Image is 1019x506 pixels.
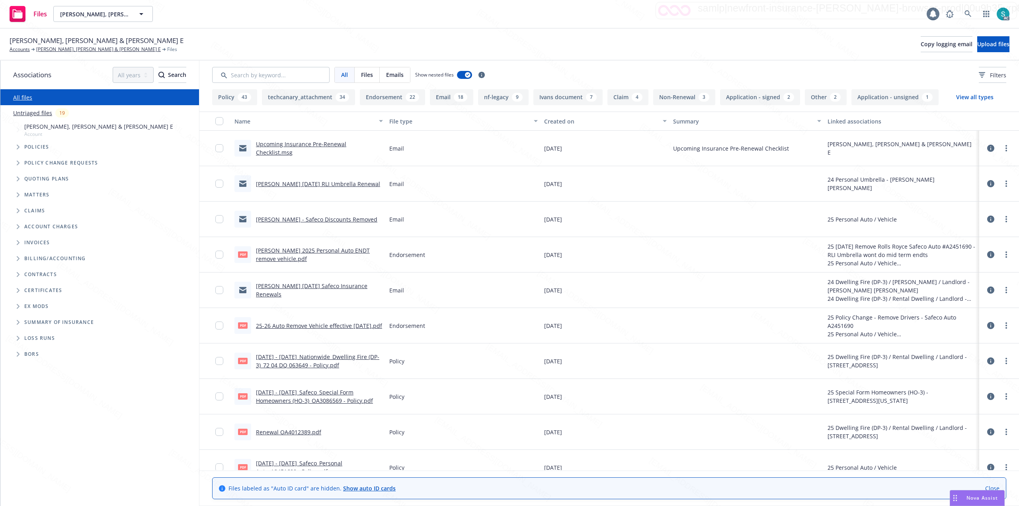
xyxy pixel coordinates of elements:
span: [DATE] [544,251,562,259]
button: Ivans document [533,89,603,105]
button: Other [805,89,847,105]
div: 25 Dwelling Fire (DP-3) / Rental Dwelling / Landlord - [STREET_ADDRESS] [828,424,976,440]
button: View all types [943,89,1006,105]
div: 24 Personal Umbrella - [PERSON_NAME] [PERSON_NAME] [828,175,976,192]
a: more [1001,179,1011,188]
a: [PERSON_NAME] [DATE] Safeco Insurance Renewals [256,282,367,298]
span: Email [389,144,404,153]
a: more [1001,463,1011,472]
div: Linked associations [828,117,976,126]
span: [DATE] [544,215,562,224]
a: more [1001,392,1011,401]
span: [DATE] [544,463,562,472]
span: Endorsement [389,251,425,259]
span: pdf [238,358,248,364]
span: Invoices [24,240,50,245]
span: Summary of insurance [24,320,94,325]
a: Renewal OA4012389.pdf [256,428,321,436]
span: Upload files [977,40,1009,48]
span: Filters [979,71,1006,79]
span: pdf [238,393,248,399]
a: more [1001,427,1011,437]
span: [DATE] [544,428,562,436]
div: 25 Policy Change - Remove Drivers - Safeco Auto A2451690 [828,313,976,330]
span: Policy [389,357,404,365]
span: Policy change requests [24,161,98,165]
div: Tree Example [0,121,199,251]
button: Policy [212,89,257,105]
button: Upload files [977,36,1009,52]
div: 34 [336,93,349,102]
span: Certificates [24,288,62,293]
button: Claim [607,89,648,105]
div: 24 Dwelling Fire (DP-3) / Rental Dwelling / Landlord - [STREET_ADDRESS] [828,294,976,303]
div: 9 [512,93,523,102]
div: Folder Tree Example [0,251,199,362]
div: 7 [586,93,597,102]
div: Search [158,67,186,82]
button: Non-Renewal [653,89,715,105]
span: BORs [24,352,39,357]
button: nf-legacy [478,89,529,105]
a: more [1001,143,1011,153]
a: All files [13,94,32,101]
a: Close [985,484,999,492]
span: Files labeled as "Auto ID card" are hidden. [228,484,396,492]
span: Endorsement [389,322,425,330]
button: Application - signed [720,89,800,105]
div: Created on [544,117,658,126]
a: [PERSON_NAME] - Safeco Discounts Removed [256,216,377,223]
span: [DATE] [544,357,562,365]
span: [DATE] [544,286,562,294]
div: [PERSON_NAME], [PERSON_NAME] & [PERSON_NAME] E [828,140,976,157]
input: Toggle Row Selected [215,215,223,223]
span: Associations [13,70,51,80]
input: Toggle Row Selected [215,463,223,471]
span: [PERSON_NAME], [PERSON_NAME] & [PERSON_NAME] E [24,122,173,131]
span: pdf [238,429,248,435]
a: Report a Bug [942,6,958,22]
button: [PERSON_NAME], [PERSON_NAME] & [PERSON_NAME] E [53,6,153,22]
a: Upcoming Insurance Pre-Renewal Checklist.msg [256,140,346,156]
a: Untriaged files [13,109,52,117]
div: 2 [830,93,841,102]
button: Endorsement [360,89,425,105]
div: 24 Dwelling Fire (DP-3) / [PERSON_NAME] / Landlord - [PERSON_NAME] [PERSON_NAME] [828,278,976,294]
div: Drag to move [950,490,960,506]
a: [DATE] - [DATE]_Nationwide_Dwelling Fire (DP-3)_72 04 DQ 063649 - Policy.pdf [256,353,379,369]
span: [DATE] [544,144,562,153]
a: Switch app [978,6,994,22]
div: 25 Special Form Homeowners (HO-3) - [STREET_ADDRESS][US_STATE] [828,388,976,405]
input: Toggle Row Selected [215,286,223,294]
a: [PERSON_NAME], [PERSON_NAME] & [PERSON_NAME] E [36,46,161,53]
span: Files [361,71,373,79]
div: 2 [783,93,794,102]
span: Files [167,46,177,53]
span: [DATE] [544,322,562,330]
span: Emails [386,71,404,79]
a: more [1001,356,1011,366]
span: pdf [238,464,248,470]
span: [DATE] [544,392,562,401]
input: Search by keyword... [212,67,330,83]
button: Summary [670,112,825,131]
span: Policy [389,392,404,401]
div: Summary [673,117,813,126]
input: Select all [215,117,223,125]
button: Linked associations [824,112,979,131]
button: Nova Assist [950,490,1005,506]
span: Policy [389,428,404,436]
span: Policy [389,463,404,472]
img: photo [997,8,1009,20]
a: [DATE] - [DATE]_Safeco_Personal Auto_A2451690 - Policy.pdf [256,459,342,475]
div: 4 [632,93,642,102]
span: Account [24,131,173,137]
div: 25 Personal Auto / Vehicle [828,215,897,224]
input: Toggle Row Selected [215,392,223,400]
span: Email [389,180,404,188]
a: [DATE] - [DATE]_Safeco_Special Form Homeowners (HO-3)_OA3086569 - Policy.pdf [256,388,373,404]
button: Name [231,112,386,131]
button: Filters [979,67,1006,83]
span: pdf [238,251,248,257]
a: Files [6,3,50,25]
